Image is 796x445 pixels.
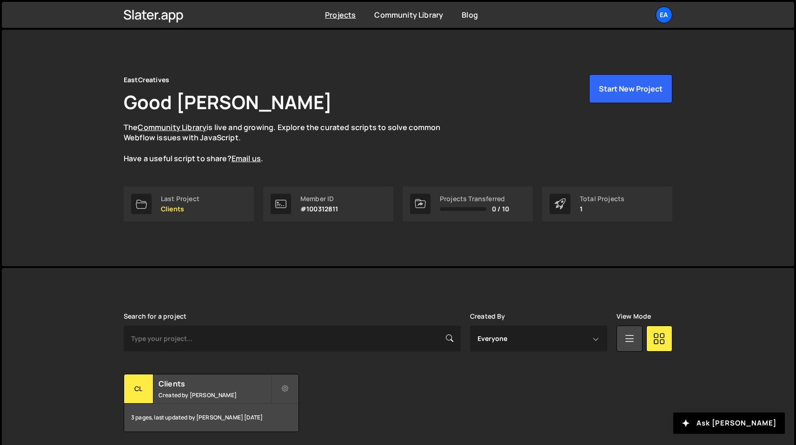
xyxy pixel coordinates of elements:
div: Total Projects [580,195,624,203]
p: The is live and growing. Explore the curated scripts to solve common Webflow issues with JavaScri... [124,122,458,164]
label: Created By [470,313,505,320]
p: Clients [161,205,199,213]
div: Member ID [300,195,338,203]
a: Cl Clients Created by [PERSON_NAME] 3 pages, last updated by [PERSON_NAME] [DATE] [124,374,299,432]
div: Cl [124,374,153,404]
button: Start New Project [589,74,672,103]
a: Blog [462,10,478,20]
input: Type your project... [124,326,461,352]
a: Last Project Clients [124,186,254,222]
a: Community Library [138,122,206,132]
label: Search for a project [124,313,186,320]
p: #100312811 [300,205,338,213]
div: Last Project [161,195,199,203]
p: 1 [580,205,624,213]
button: Ask [PERSON_NAME] [673,412,785,434]
a: Projects [325,10,356,20]
label: View Mode [617,313,651,320]
div: Projects Transferred [440,195,509,203]
a: Ea [656,7,672,23]
h1: Good [PERSON_NAME] [124,89,332,115]
div: EastCreatives [124,74,169,85]
a: Community Library [374,10,443,20]
small: Created by [PERSON_NAME] [159,391,271,399]
h2: Clients [159,379,271,389]
div: 3 pages, last updated by [PERSON_NAME] [DATE] [124,404,298,432]
span: 0 / 10 [492,205,509,213]
a: Email us [232,153,261,164]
